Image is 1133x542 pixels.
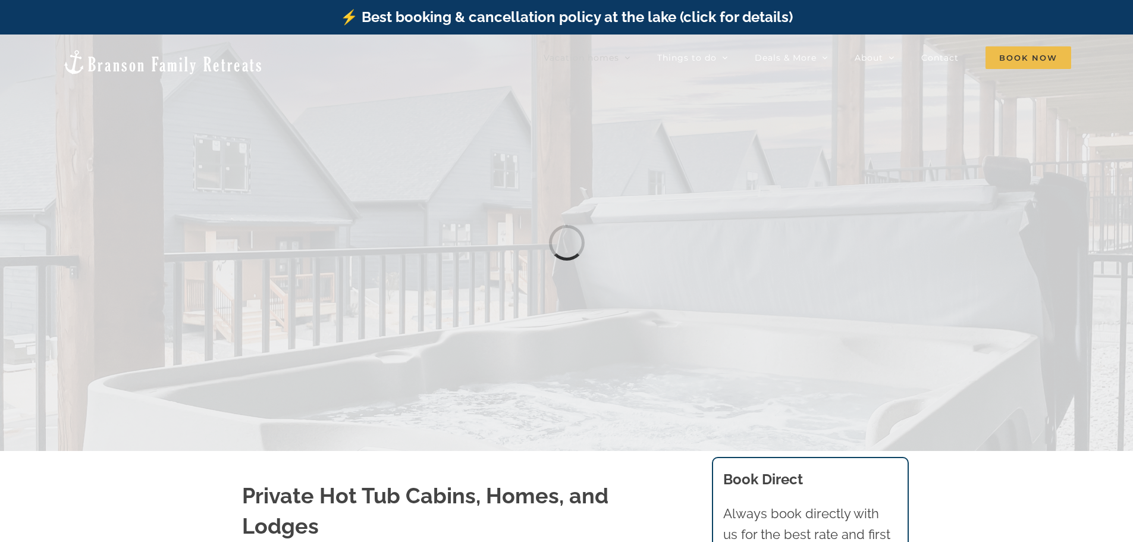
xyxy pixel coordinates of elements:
[755,46,828,70] a: Deals & More
[544,54,619,62] span: Vacation homes
[544,46,1071,70] nav: Main Menu
[544,46,630,70] a: Vacation homes
[657,54,717,62] span: Things to do
[986,46,1071,69] span: Book Now
[855,46,895,70] a: About
[855,54,883,62] span: About
[62,49,263,76] img: Branson Family Retreats Logo
[986,46,1071,70] a: Book Now
[921,46,959,70] a: Contact
[657,46,728,70] a: Things to do
[921,54,959,62] span: Contact
[340,8,793,26] a: ⚡️ Best booking & cancellation policy at the lake (click for details)
[242,483,608,538] strong: Private Hot Tub Cabins, Homes, and Lodges
[755,54,817,62] span: Deals & More
[723,471,803,488] b: Book Direct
